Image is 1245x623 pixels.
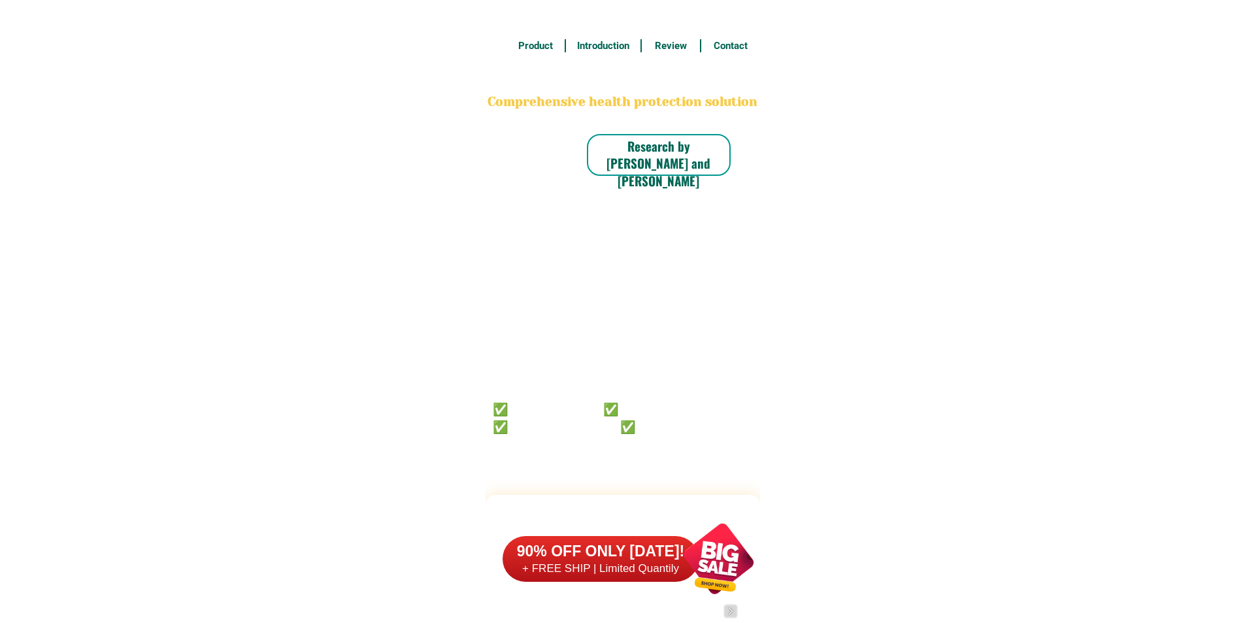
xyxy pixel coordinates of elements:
img: navigation [724,605,737,618]
h3: FREE SHIPPING NATIONWIDE [486,7,760,27]
h2: BONA VITA COFFEE [486,63,760,93]
h6: + FREE SHIP | Limited Quantily [503,562,699,576]
h2: FAKE VS ORIGINAL [486,505,760,540]
h2: Comprehensive health protection solution [486,93,760,112]
h6: Introduction [573,39,633,54]
h6: Product [513,39,557,54]
h6: ✅ 𝙰𝚗𝚝𝚒 𝙲𝚊𝚗𝚌𝚎𝚛 ✅ 𝙰𝚗𝚝𝚒 𝚂𝚝𝚛𝚘𝚔𝚎 ✅ 𝙰𝚗𝚝𝚒 𝙳𝚒𝚊𝚋𝚎𝚝𝚒𝚌 ✅ 𝙳𝚒𝚊𝚋𝚎𝚝𝚎𝚜 [493,399,716,434]
h6: Research by [PERSON_NAME] and [PERSON_NAME] [587,137,731,190]
h6: Review [649,39,693,54]
h6: 90% OFF ONLY [DATE]! [503,542,699,562]
h6: Contact [708,39,753,54]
